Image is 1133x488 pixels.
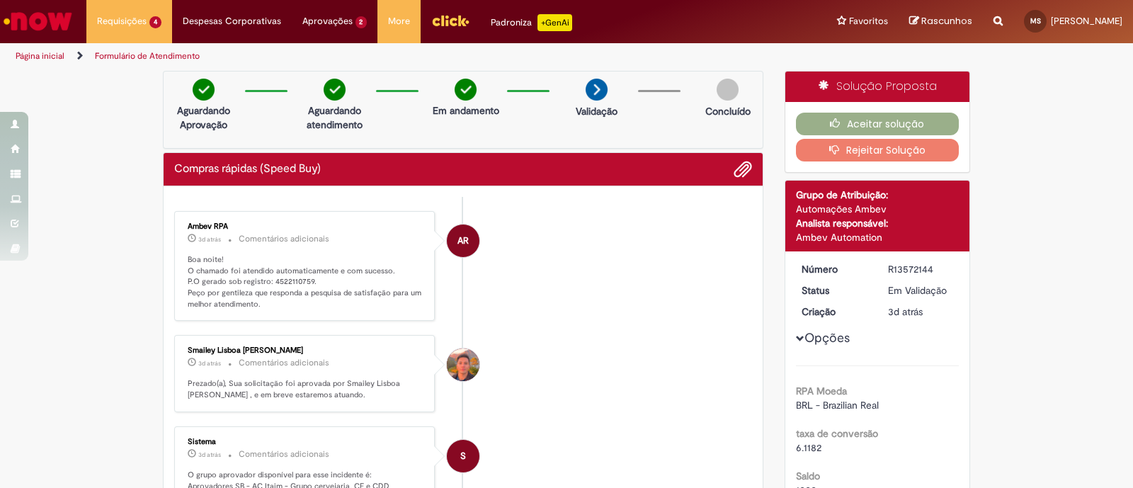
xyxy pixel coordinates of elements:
a: Formulário de Atendimento [95,50,200,62]
p: Boa noite! O chamado foi atendido automaticamente e com sucesso. P.O gerado sob registro: 4522110... [188,254,423,310]
button: Adicionar anexos [734,160,752,178]
span: 3d atrás [198,359,221,368]
span: 4 [149,16,161,28]
span: 3d atrás [198,450,221,459]
p: Prezado(a), Sua solicitação foi aprovada por Smailey Lisboa [PERSON_NAME] , e em breve estaremos ... [188,378,423,400]
div: System [447,440,479,472]
p: +GenAi [537,14,572,31]
dt: Criação [791,305,878,319]
div: Grupo de Atribuição: [796,188,960,202]
div: 26/09/2025 17:59:53 [888,305,954,319]
div: Sistema [188,438,423,446]
div: Padroniza [491,14,572,31]
span: BRL - Brazilian Real [796,399,879,412]
time: 26/09/2025 18:41:07 [198,235,221,244]
div: Analista responsável: [796,216,960,230]
img: img-circle-grey.png [717,79,739,101]
span: 3d atrás [198,235,221,244]
span: More [388,14,410,28]
h2: Compras rápidas (Speed Buy) Histórico de tíquete [174,163,321,176]
span: Favoritos [849,14,888,28]
div: Em Validação [888,283,954,297]
span: 2 [355,16,368,28]
p: Em andamento [433,103,499,118]
img: click_logo_yellow_360x200.png [431,10,469,31]
button: Aceitar solução [796,113,960,135]
div: Automações Ambev [796,202,960,216]
span: 6.1182 [796,441,821,454]
div: Ambev RPA [447,225,479,257]
small: Comentários adicionais [239,357,329,369]
b: RPA Moeda [796,385,847,397]
p: Validação [576,104,617,118]
span: Despesas Corporativas [183,14,281,28]
time: 26/09/2025 18:00:09 [198,450,221,459]
img: check-circle-green.png [455,79,477,101]
span: [PERSON_NAME] [1051,15,1122,27]
span: Rascunhos [921,14,972,28]
img: check-circle-green.png [193,79,215,101]
p: Aguardando atendimento [300,103,369,132]
b: Saldo [796,470,820,482]
img: check-circle-green.png [324,79,346,101]
div: Smailey Lisboa Germano Pereira [447,348,479,381]
button: Rejeitar Solução [796,139,960,161]
time: 26/09/2025 17:59:53 [888,305,923,318]
img: arrow-next.png [586,79,608,101]
span: AR [457,224,469,258]
span: MS [1030,16,1041,25]
dt: Número [791,262,878,276]
a: Página inicial [16,50,64,62]
span: Aprovações [302,14,353,28]
time: 26/09/2025 18:04:50 [198,359,221,368]
div: Ambev Automation [796,230,960,244]
p: Concluído [705,104,751,118]
a: Rascunhos [909,15,972,28]
span: S [460,439,466,473]
img: ServiceNow [1,7,74,35]
p: Aguardando Aprovação [169,103,238,132]
small: Comentários adicionais [239,233,329,245]
small: Comentários adicionais [239,448,329,460]
div: R13572144 [888,262,954,276]
dt: Status [791,283,878,297]
span: Requisições [97,14,147,28]
div: Smailey Lisboa [PERSON_NAME] [188,346,423,355]
span: 3d atrás [888,305,923,318]
b: taxa de conversão [796,427,878,440]
div: Ambev RPA [188,222,423,231]
div: Solução Proposta [785,72,970,102]
ul: Trilhas de página [11,43,745,69]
